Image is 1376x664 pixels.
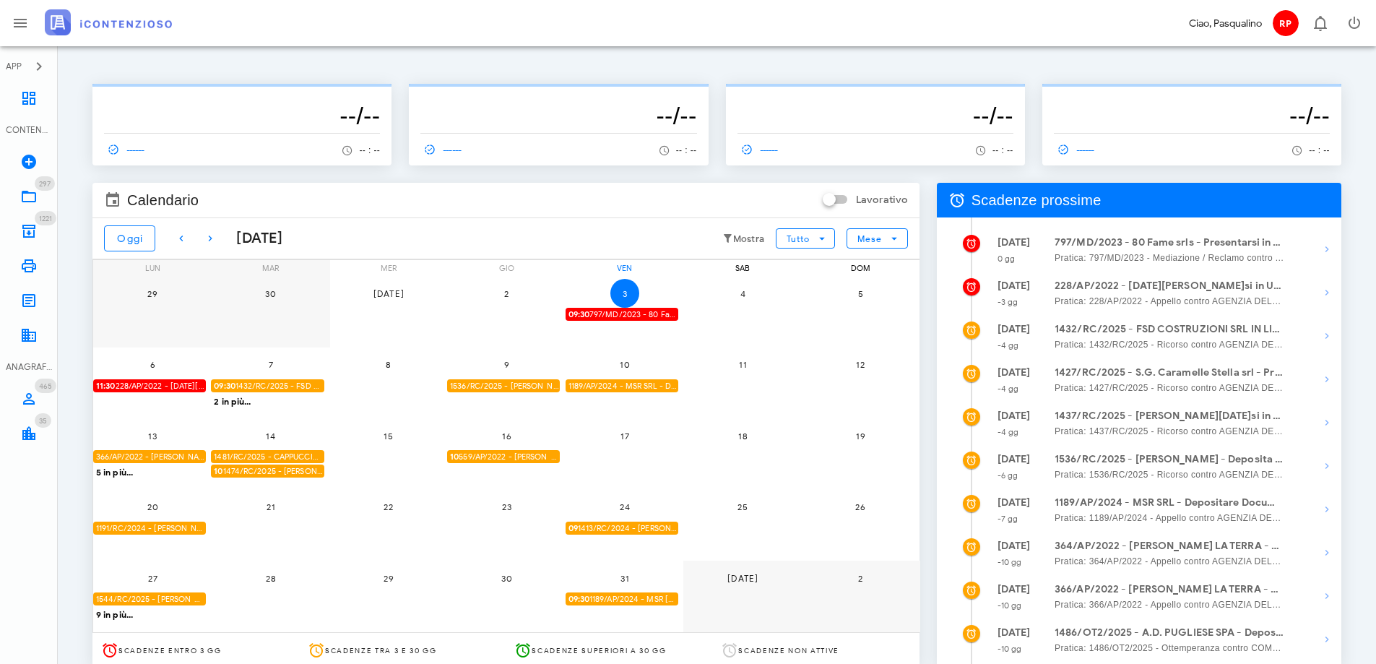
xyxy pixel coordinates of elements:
div: 1191/RC/2024 - [PERSON_NAME] - Depositare Documenti per Udienza [93,522,206,535]
strong: 366/AP/2022 - [PERSON_NAME] LA TERRA - Depositare Documenti per Udienza [1055,582,1284,598]
span: 21 [256,501,285,512]
p: -------------- [1054,90,1330,101]
strong: [DATE] [998,540,1031,552]
h3: --/-- [104,101,380,130]
span: Distintivo [35,379,56,393]
button: 11 [728,350,757,379]
span: ------ [420,143,462,156]
span: Pratica: 364/AP/2022 - Appello contro AGENZIA DELLE ENTRATE - RISCOSSIONE (Udienza) [1055,554,1284,569]
button: Mostra dettagli [1312,625,1341,654]
strong: 10 [450,452,459,462]
button: 24 [610,493,639,522]
span: 29 [138,288,167,299]
div: Ciao, Pasqualino [1189,16,1262,31]
span: 15 [374,431,403,441]
span: 23 [492,501,521,512]
span: Oggi [116,233,143,245]
button: 19 [846,421,875,450]
button: 7 [256,350,285,379]
span: ------ [1054,143,1096,156]
strong: 1536/RC/2025 - [PERSON_NAME] - Deposita la Costituzione in [GEOGRAPHIC_DATA] [1055,452,1284,467]
span: 7 [256,359,285,370]
button: 30 [256,279,285,308]
div: mer [329,260,448,276]
span: 1474/RC/2025 - [PERSON_NAME]si in Udienza [214,465,324,478]
span: Scadenze tra 3 e 30 gg [325,646,437,655]
span: Pratica: 228/AP/2022 - Appello contro AGENZIA DELLE ENTRATE - RISCOSSIONE (Udienza) [1055,294,1284,309]
button: Tutto [776,228,835,249]
span: 465 [39,381,52,391]
span: Pratica: 1432/RC/2025 - Ricorso contro AGENZIA DELLE ENTRATE - RISCOSSIONE (Udienza) [1055,337,1284,352]
a: ------ [1054,139,1102,160]
strong: 09 [568,523,578,533]
a: ------ [737,139,785,160]
h3: --/-- [737,101,1013,130]
span: 17 [610,431,639,441]
span: Scadenze non attive [738,646,839,655]
div: 1481/RC/2025 - CAPPUCCIO SRL IN LIQUIDAZIONE - Depositare Documenti per Udienza [211,450,324,464]
strong: 1486/OT2/2025 - A.D. PUGLIESE SPA - Depositare Documenti per Udienza [1055,625,1284,641]
span: 797/MD/2023 - 80 Fame srls - Presentarsi in Udienza [568,308,678,322]
strong: 1432/RC/2025 - FSD COSTRUZIONI SRL IN LIQUIDAZIONE - Presentarsi in Udienza [1055,322,1284,337]
button: 17 [610,421,639,450]
span: Distintivo [35,413,51,428]
button: 8 [374,350,403,379]
span: Calendario [127,189,199,212]
strong: 228/AP/2022 - [DATE][PERSON_NAME]si in Udienza [1055,278,1284,294]
strong: 797/MD/2023 - 80 Fame srls - Presentarsi in Udienza [1055,235,1284,251]
small: -4 gg [998,384,1019,394]
span: 1413/RC/2024 - [PERSON_NAME] - Presentarsi in [GEOGRAPHIC_DATA] [568,522,678,535]
span: 14 [256,431,285,441]
button: 12 [846,350,875,379]
span: ------ [104,143,146,156]
div: dom [801,260,920,276]
span: 3 [610,288,639,299]
button: Mostra dettagli [1312,538,1341,567]
small: -4 gg [998,427,1019,437]
span: Pratica: 366/AP/2022 - Appello contro AGENZIA DELLE ENTRATE - RISCOSSIONE (Udienza) [1055,598,1284,612]
div: 9 in più... [93,607,212,620]
button: 3 [610,279,639,308]
p: -------------- [104,90,380,101]
div: ANAGRAFICA [6,361,52,374]
div: gio [447,260,566,276]
span: -- : -- [1309,145,1330,155]
span: 10 [610,359,639,370]
button: [DATE] [728,564,757,592]
button: 5 [846,279,875,308]
button: Mese [847,228,907,249]
span: 228/AP/2022 - [DATE][PERSON_NAME]si in Udienza [96,379,206,393]
span: Scadenze entro 3 gg [118,646,222,655]
button: 26 [846,493,875,522]
div: 366/AP/2022 - [PERSON_NAME] LA TERRA - Depositare Documenti per Udienza [93,450,206,464]
button: 27 [138,564,167,592]
strong: 11:30 [96,381,116,391]
h3: --/-- [420,101,696,130]
small: -10 gg [998,557,1022,567]
a: ------ [104,139,152,160]
strong: 1427/RC/2025 - S.G. Caramelle Stella srl - Presentarsi in Udienza [1055,365,1284,381]
span: RP [1273,10,1299,36]
span: 30 [492,573,521,584]
span: 2 [492,288,521,299]
span: 22 [374,501,403,512]
button: 2 [846,564,875,592]
span: 19 [846,431,875,441]
strong: 09:30 [214,381,235,391]
span: 4 [728,288,757,299]
small: -6 gg [998,470,1018,480]
button: 20 [138,493,167,522]
button: 22 [374,493,403,522]
small: -10 gg [998,600,1022,611]
label: Lavorativo [856,193,908,207]
span: 1432/RC/2025 - FSD COSTRUZIONI SRL IN LIQUIDAZIONE - Presentarsi in Udienza [214,379,324,393]
strong: [DATE] [998,410,1031,422]
button: 9 [492,350,521,379]
span: Scadenze superiori a 30 gg [532,646,666,655]
small: Mostra [733,233,765,245]
span: Pratica: 1536/RC/2025 - Ricorso contro AGENZIA DELLE ENTRATE - RISCOSSIONE [1055,467,1284,482]
div: 5 in più... [93,465,212,478]
button: 28 [256,564,285,592]
div: [DATE] [225,228,282,249]
button: 10 [610,350,639,379]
